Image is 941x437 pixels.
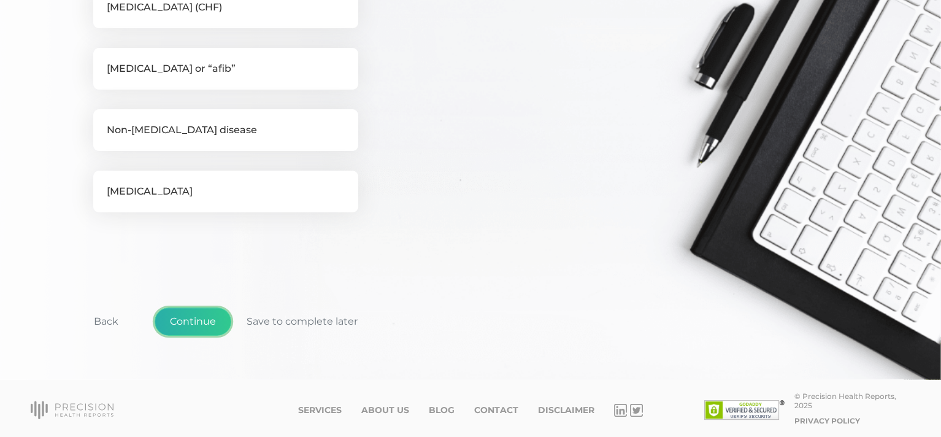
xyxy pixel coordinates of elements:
[93,109,358,151] label: Non-[MEDICAL_DATA] disease
[794,416,860,425] a: Privacy Policy
[155,307,231,336] button: Continue
[93,48,358,90] label: [MEDICAL_DATA] or “afib”
[429,405,455,416] a: Blog
[794,392,910,410] div: © Precision Health Reports, 2025
[298,405,342,416] a: Services
[231,307,373,336] button: Save to complete later
[79,307,134,336] button: Back
[538,405,594,416] a: Disclaimer
[361,405,409,416] a: About Us
[93,171,358,212] label: [MEDICAL_DATA]
[474,405,518,416] a: Contact
[704,400,785,420] img: SSL site seal - click to verify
